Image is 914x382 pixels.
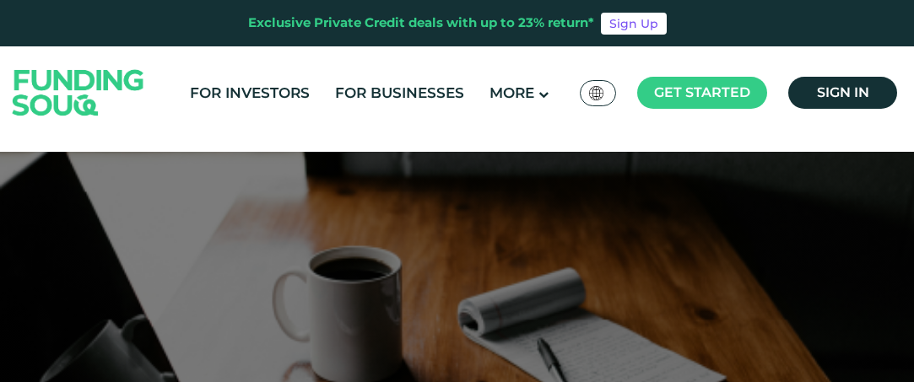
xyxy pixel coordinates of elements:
[489,84,534,101] span: More
[788,77,897,109] a: Sign in
[186,79,314,107] a: For Investors
[331,79,468,107] a: For Businesses
[654,84,750,100] span: Get started
[248,13,594,33] div: Exclusive Private Credit deals with up to 23% return*
[601,13,667,35] a: Sign Up
[817,84,869,100] span: Sign in
[589,86,604,100] img: SA Flag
